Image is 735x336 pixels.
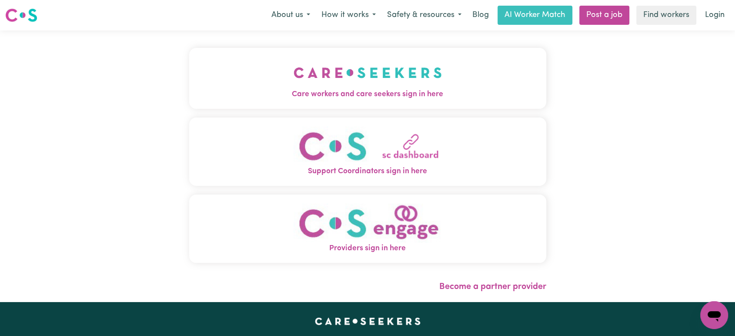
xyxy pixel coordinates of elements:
[467,6,494,25] a: Blog
[700,6,730,25] a: Login
[636,6,696,25] a: Find workers
[381,6,467,24] button: Safety & resources
[316,6,381,24] button: How it works
[189,195,546,263] button: Providers sign in here
[189,48,546,109] button: Care workers and care seekers sign in here
[700,301,728,329] iframe: Button to launch messaging window
[5,5,37,25] a: Careseekers logo
[5,7,37,23] img: Careseekers logo
[189,243,546,254] span: Providers sign in here
[315,318,421,325] a: Careseekers home page
[189,118,546,186] button: Support Coordinators sign in here
[579,6,629,25] a: Post a job
[266,6,316,24] button: About us
[189,89,546,100] span: Care workers and care seekers sign in here
[498,6,572,25] a: AI Worker Match
[189,166,546,177] span: Support Coordinators sign in here
[439,282,546,291] a: Become a partner provider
